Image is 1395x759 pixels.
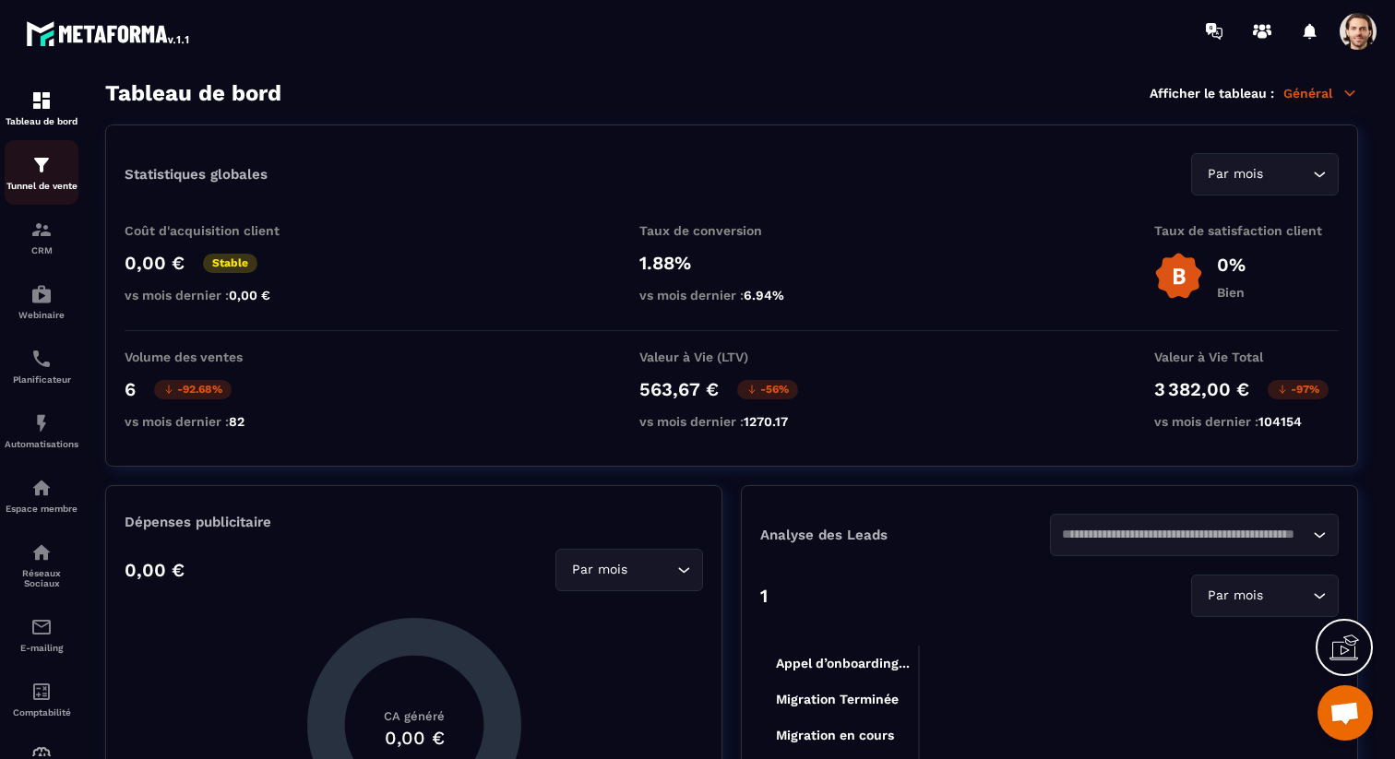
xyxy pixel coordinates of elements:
[154,380,232,399] p: -92.68%
[125,288,309,302] p: vs mois dernier :
[5,643,78,653] p: E-mailing
[1191,575,1339,617] div: Search for option
[125,166,268,183] p: Statistiques globales
[5,528,78,602] a: social-networksocial-networkRéseaux Sociaux
[30,477,53,499] img: automations
[744,288,784,302] span: 6.94%
[5,76,78,140] a: formationformationTableau de bord
[30,89,53,112] img: formation
[1150,86,1274,101] p: Afficher le tableau :
[5,568,78,588] p: Réseaux Sociaux
[105,80,281,106] h3: Tableau de bord
[5,245,78,255] p: CRM
[639,252,824,274] p: 1.88%
[737,380,798,399] p: -56%
[760,585,768,607] p: 1
[1191,153,1339,196] div: Search for option
[5,504,78,514] p: Espace membre
[125,223,309,238] p: Coût d'acquisition client
[125,514,703,530] p: Dépenses publicitaire
[5,181,78,191] p: Tunnel de vente
[1258,414,1302,429] span: 104154
[5,398,78,463] a: automationsautomationsAutomatisations
[639,350,824,364] p: Valeur à Vie (LTV)
[125,559,185,581] p: 0,00 €
[30,283,53,305] img: automations
[1317,685,1373,741] a: Ouvrir le chat
[30,412,53,434] img: automations
[30,616,53,638] img: email
[229,288,270,302] span: 0,00 €
[1283,85,1358,101] p: Général
[5,374,78,385] p: Planificateur
[125,252,185,274] p: 0,00 €
[30,681,53,703] img: accountant
[639,378,719,400] p: 563,67 €
[5,667,78,731] a: accountantaccountantComptabilité
[5,116,78,126] p: Tableau de bord
[1268,380,1329,399] p: -97%
[30,348,53,370] img: scheduler
[30,541,53,563] img: social-network
[1217,254,1246,276] p: 0%
[5,602,78,667] a: emailemailE-mailing
[744,414,788,429] span: 1270.17
[203,254,257,273] p: Stable
[1154,350,1339,364] p: Valeur à Vie Total
[1203,164,1267,184] span: Par mois
[5,707,78,717] p: Comptabilité
[30,219,53,241] img: formation
[776,656,910,671] tspan: Appel d’onboarding...
[631,560,673,580] input: Search for option
[26,17,192,50] img: logo
[5,334,78,398] a: schedulerschedulerPlanificateur
[1154,252,1203,301] img: b-badge-o.b3b20ee6.svg
[555,549,703,591] div: Search for option
[1050,514,1340,556] div: Search for option
[1203,586,1267,606] span: Par mois
[5,140,78,205] a: formationformationTunnel de vente
[229,414,244,429] span: 82
[639,414,824,429] p: vs mois dernier :
[1062,525,1309,545] input: Search for option
[760,527,1050,543] p: Analyse des Leads
[776,728,894,743] tspan: Migration en cours
[5,269,78,334] a: automationsautomationsWebinaire
[1267,164,1308,184] input: Search for option
[639,288,824,302] p: vs mois dernier :
[776,692,899,707] tspan: Migration Terminée
[1154,223,1339,238] p: Taux de satisfaction client
[1154,378,1249,400] p: 3 382,00 €
[125,378,136,400] p: 6
[567,560,631,580] span: Par mois
[5,463,78,528] a: automationsautomationsEspace membre
[5,439,78,449] p: Automatisations
[5,310,78,320] p: Webinaire
[1267,586,1308,606] input: Search for option
[1217,285,1246,300] p: Bien
[639,223,824,238] p: Taux de conversion
[1154,414,1339,429] p: vs mois dernier :
[125,350,309,364] p: Volume des ventes
[125,414,309,429] p: vs mois dernier :
[5,205,78,269] a: formationformationCRM
[30,154,53,176] img: formation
